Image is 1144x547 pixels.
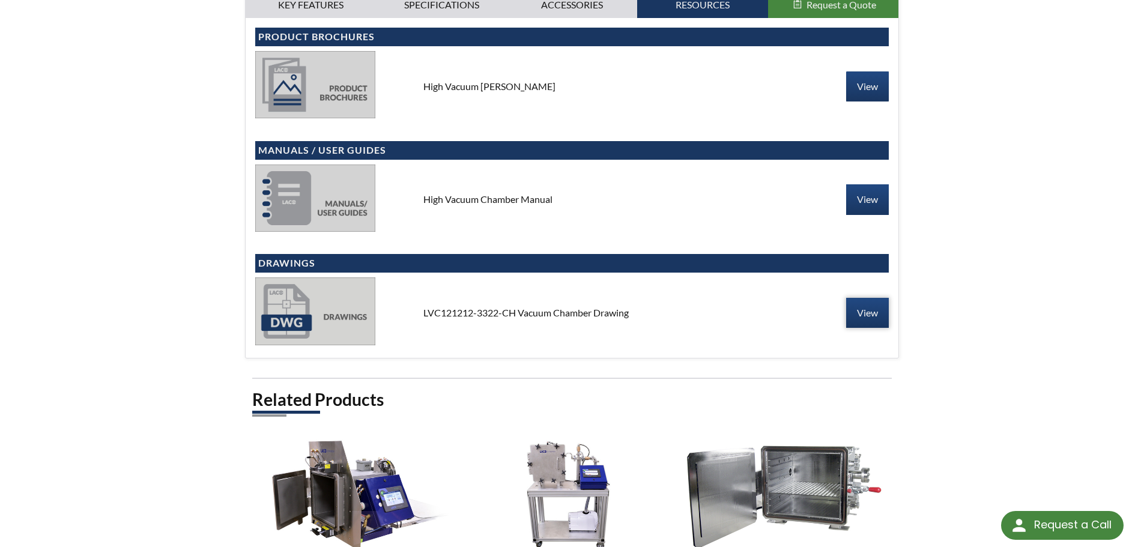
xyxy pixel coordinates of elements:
a: View [846,298,889,328]
div: High Vacuum [PERSON_NAME] [414,80,731,93]
a: View [846,184,889,214]
img: drawings-dbc82c2fa099a12033583e1b2f5f2fc87839638bef2df456352de0ba3a5177af.jpg [255,277,375,345]
div: Request a Call [1001,511,1124,540]
img: manuals-58eb83dcffeb6bffe51ad23c0c0dc674bfe46cf1c3d14eaecd86c55f24363f1d.jpg [255,165,375,232]
h4: Drawings [258,257,886,270]
div: High Vacuum Chamber Manual [414,193,731,206]
h4: Manuals / User Guides [258,144,886,157]
img: product_brochures-81b49242bb8394b31c113ade466a77c846893fb1009a796a1a03a1a1c57cbc37.jpg [255,51,375,118]
h2: Related Products [252,388,892,411]
a: View [846,71,889,101]
div: Request a Call [1034,511,1112,539]
h4: Product Brochures [258,31,886,43]
div: LVC121212-3322-CH Vacuum Chamber Drawing [414,306,731,319]
img: round button [1009,516,1029,535]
